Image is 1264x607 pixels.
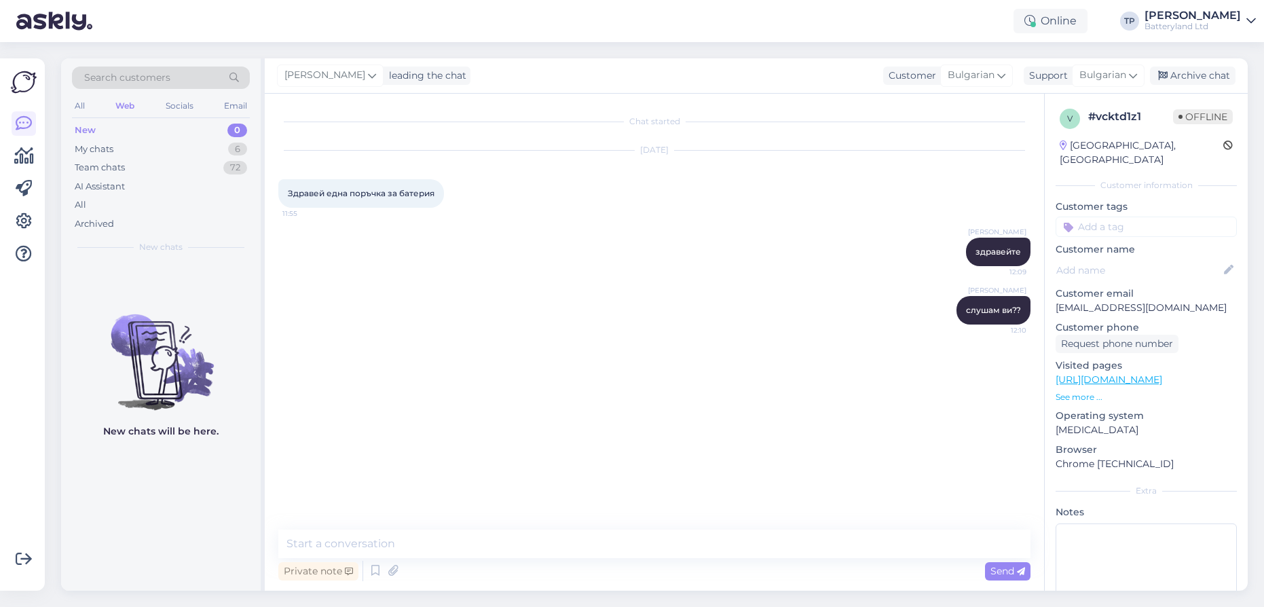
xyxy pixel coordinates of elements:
[284,68,365,83] span: [PERSON_NAME]
[1056,457,1237,471] p: Chrome [TECHNICAL_ID]
[278,562,358,581] div: Private note
[223,161,247,174] div: 72
[1060,139,1223,167] div: [GEOGRAPHIC_DATA], [GEOGRAPHIC_DATA]
[282,208,333,219] span: 11:55
[1056,301,1237,315] p: [EMAIL_ADDRESS][DOMAIN_NAME]
[948,68,995,83] span: Bulgarian
[1056,409,1237,423] p: Operating system
[883,69,936,83] div: Customer
[228,143,247,156] div: 6
[384,69,466,83] div: leading the chat
[966,305,1021,315] span: слушам ви??
[1056,287,1237,301] p: Customer email
[1056,391,1237,403] p: See more ...
[278,115,1030,128] div: Chat started
[103,424,219,439] p: New chats will be here.
[1145,10,1241,21] div: [PERSON_NAME]
[1173,109,1233,124] span: Offline
[288,188,434,198] span: Здравей една поръчка за батерия
[72,97,88,115] div: All
[1024,69,1068,83] div: Support
[75,198,86,212] div: All
[968,227,1026,237] span: [PERSON_NAME]
[1056,443,1237,457] p: Browser
[990,565,1025,577] span: Send
[75,124,96,137] div: New
[1056,335,1178,353] div: Request phone number
[75,180,125,194] div: AI Assistant
[975,325,1026,335] span: 12:10
[1056,200,1237,214] p: Customer tags
[975,267,1026,277] span: 12:09
[1150,67,1235,85] div: Archive chat
[1120,12,1139,31] div: TP
[1079,68,1126,83] span: Bulgarian
[1056,485,1237,497] div: Extra
[139,241,183,253] span: New chats
[75,217,114,231] div: Archived
[75,143,113,156] div: My chats
[113,97,137,115] div: Web
[227,124,247,137] div: 0
[1056,217,1237,237] input: Add a tag
[163,97,196,115] div: Socials
[1088,109,1173,125] div: # vcktd1z1
[61,290,261,412] img: No chats
[1056,179,1237,191] div: Customer information
[968,285,1026,295] span: [PERSON_NAME]
[1145,21,1241,32] div: Batteryland Ltd
[1056,505,1237,519] p: Notes
[1056,242,1237,257] p: Customer name
[1056,320,1237,335] p: Customer phone
[11,69,37,95] img: Askly Logo
[1056,263,1221,278] input: Add name
[1014,9,1088,33] div: Online
[1056,358,1237,373] p: Visited pages
[221,97,250,115] div: Email
[84,71,170,85] span: Search customers
[1067,113,1073,124] span: v
[1145,10,1256,32] a: [PERSON_NAME]Batteryland Ltd
[1056,373,1162,386] a: [URL][DOMAIN_NAME]
[278,144,1030,156] div: [DATE]
[975,246,1021,257] span: здравейте
[75,161,125,174] div: Team chats
[1056,423,1237,437] p: [MEDICAL_DATA]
